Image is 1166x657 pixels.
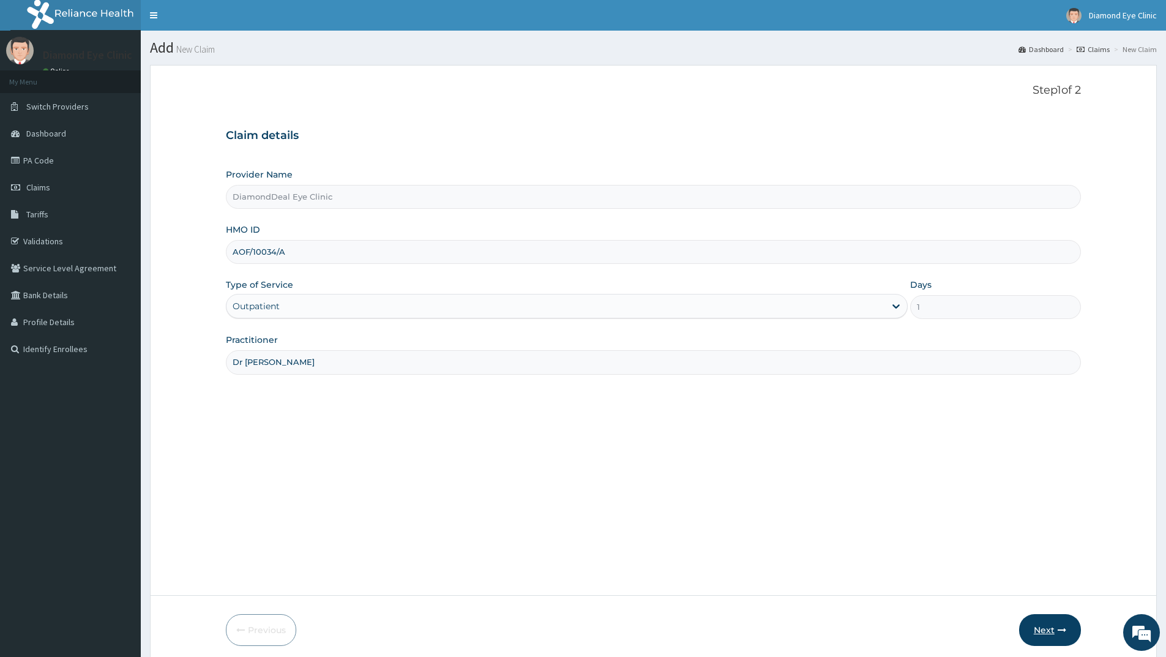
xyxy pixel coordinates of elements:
img: d_794563401_company_1708531726252_794563401 [23,61,50,92]
a: Dashboard [1018,44,1064,54]
a: Online [43,67,72,75]
span: Tariffs [26,209,48,220]
span: We're online! [71,154,169,278]
div: Chat with us now [64,69,206,84]
img: User Image [1066,8,1082,23]
label: Practitioner [226,334,278,346]
span: Diamond Eye Clinic [1089,10,1157,21]
input: Enter Name [226,350,1081,374]
small: New Claim [174,45,215,54]
div: Minimize live chat window [201,6,230,36]
p: Step 1 of 2 [226,84,1081,97]
label: HMO ID [226,223,260,236]
h3: Claim details [226,129,1081,143]
li: New Claim [1111,44,1157,54]
p: Diamond Eye Clinic [43,50,132,61]
button: Previous [226,614,296,646]
a: Claims [1077,44,1110,54]
span: Switch Providers [26,101,89,112]
div: Outpatient [233,300,280,312]
textarea: Type your message and hit 'Enter' [6,334,233,377]
label: Type of Service [226,279,293,291]
label: Provider Name [226,168,293,181]
span: Claims [26,182,50,193]
input: Enter HMO ID [226,240,1081,264]
label: Days [910,279,932,291]
button: Next [1019,614,1081,646]
img: User Image [6,37,34,64]
span: Dashboard [26,128,66,139]
h1: Add [150,40,1157,56]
